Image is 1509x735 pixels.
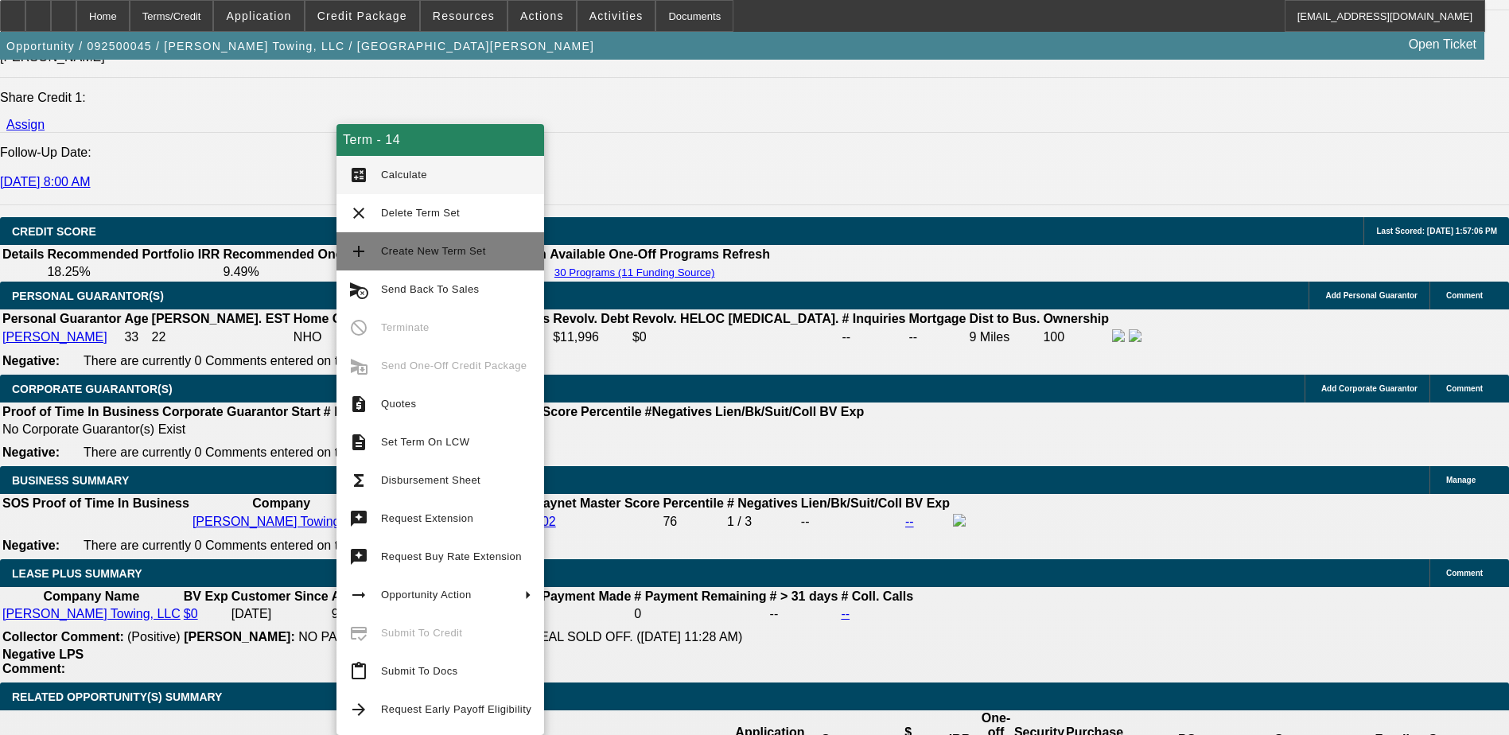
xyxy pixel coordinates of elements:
[317,10,407,22] span: Credit Package
[1321,384,1418,393] span: Add Corporate Guarantor
[349,471,368,490] mat-icon: functions
[349,165,368,185] mat-icon: calculate
[381,207,460,219] span: Delete Term Set
[1446,384,1483,393] span: Comment
[645,405,713,418] b: #Negatives
[553,312,629,325] b: Revolv. Debt
[381,436,469,448] span: Set Term On LCW
[715,405,816,418] b: Lien/Bk/Suit/Coll
[349,280,368,299] mat-icon: cancel_schedule_send
[969,329,1041,346] td: 9 Miles
[184,607,198,620] a: $0
[381,512,473,524] span: Request Extension
[531,606,632,622] td: --
[298,630,742,644] span: NO PAYMENTS MADE TO BEACON AS DEAL SOLD OFF. ([DATE] 11:28 AM)
[152,312,290,325] b: [PERSON_NAME]. EST
[1129,329,1141,342] img: linkedin-icon.png
[2,630,124,644] b: Collector Comment:
[801,496,902,510] b: Lien/Bk/Suit/Coll
[905,515,914,528] a: --
[905,496,950,510] b: BV Exp
[381,703,531,715] span: Request Early Payoff Eligibility
[663,496,723,510] b: Percentile
[381,283,479,295] span: Send Back To Sales
[226,10,291,22] span: Application
[331,606,385,622] td: 9.36%
[2,607,181,620] a: [PERSON_NAME] Towing, LLC
[1112,329,1125,342] img: facebook-icon.png
[770,589,838,603] b: # > 31 days
[535,515,556,528] a: 702
[231,606,329,622] td: [DATE]
[1376,227,1497,235] span: Last Scored: [DATE] 1:57:06 PM
[531,589,631,603] b: # Payment Made
[349,395,368,414] mat-icon: request_quote
[819,405,864,418] b: BV Exp
[46,264,220,280] td: 18.25%
[84,445,421,459] span: There are currently 0 Comments entered on this opportunity
[6,118,45,131] a: Assign
[1325,291,1418,300] span: Add Personal Guarantor
[193,515,371,528] a: [PERSON_NAME] Towing, LLC
[589,10,644,22] span: Activities
[2,247,45,262] th: Details
[222,247,391,262] th: Recommended One Off IRR
[214,1,303,31] button: Application
[634,589,766,603] b: # Payment Remaining
[32,496,190,511] th: Proof of Time In Business
[291,405,320,418] b: Start
[421,1,507,31] button: Resources
[124,312,148,325] b: Age
[508,1,576,31] button: Actions
[2,422,871,437] td: No Corporate Guarantor(s) Exist
[841,329,906,346] td: --
[800,513,903,531] td: --
[6,40,594,52] span: Opportunity / 092500045 / [PERSON_NAME] Towing, LLC / [GEOGRAPHIC_DATA][PERSON_NAME]
[721,247,771,262] th: Refresh
[552,329,630,346] td: $11,996
[953,514,966,527] img: facebook-icon.png
[632,329,840,346] td: $0
[633,606,767,622] td: 0
[123,329,149,346] td: 33
[151,329,291,346] td: 22
[433,10,495,22] span: Resources
[908,329,967,346] td: --
[2,496,30,511] th: SOS
[2,330,107,344] a: [PERSON_NAME]
[2,312,121,325] b: Personal Guarantor
[231,589,329,603] b: Customer Since
[841,589,913,603] b: # Coll. Calls
[1402,31,1483,58] a: Open Ticket
[305,1,419,31] button: Credit Package
[184,630,295,644] b: [PERSON_NAME]:
[381,474,480,486] span: Disbursement Sheet
[127,630,181,644] span: (Positive)
[349,204,368,223] mat-icon: clear
[2,354,60,367] b: Negative:
[162,405,288,418] b: Corporate Guarantor
[535,496,659,510] b: Paynet Master Score
[381,550,522,562] span: Request Buy Rate Extension
[349,585,368,605] mat-icon: arrow_right_alt
[381,665,457,677] span: Submit To Docs
[1446,291,1483,300] span: Comment
[1446,569,1483,577] span: Comment
[769,606,839,622] td: --
[381,245,486,257] span: Create New Term Set
[520,10,564,22] span: Actions
[2,539,60,552] b: Negative:
[1446,476,1476,484] span: Manage
[909,312,966,325] b: Mortgage
[252,496,310,510] b: Company
[84,354,421,367] span: There are currently 0 Comments entered on this opportunity
[2,404,160,420] th: Proof of Time In Business
[632,312,839,325] b: Revolv. HELOC [MEDICAL_DATA].
[550,266,720,279] button: 30 Programs (11 Funding Source)
[12,474,129,487] span: BUSINESS SUMMARY
[2,647,84,675] b: Negative LPS Comment:
[293,329,410,346] td: NHO
[841,607,850,620] a: --
[2,445,60,459] b: Negative:
[12,290,164,302] span: PERSONAL GUARANTOR(S)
